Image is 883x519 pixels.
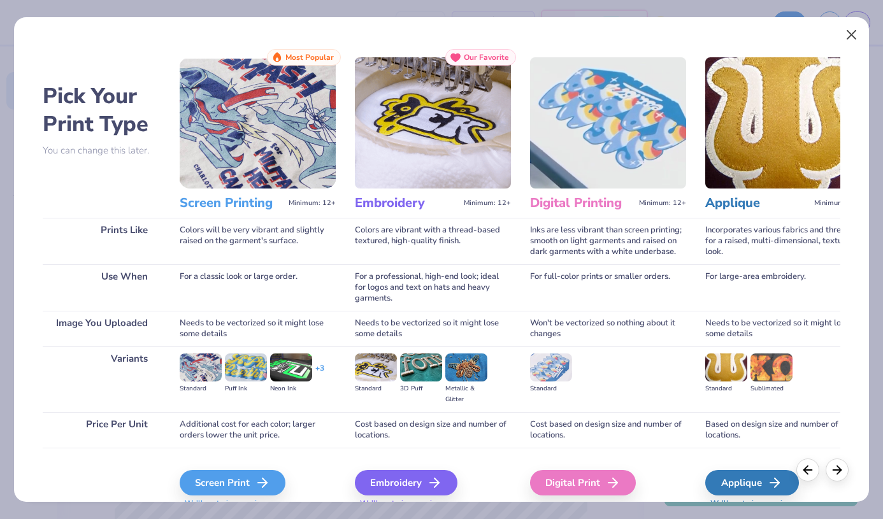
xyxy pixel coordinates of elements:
img: 3D Puff [400,353,442,381]
div: Needs to be vectorized so it might lose some details [355,311,511,346]
div: + 3 [315,363,324,385]
img: Standard [530,353,572,381]
span: We'll vectorize your image. [705,498,861,509]
div: Metallic & Glitter [445,383,487,405]
div: Standard [180,383,222,394]
div: Inks are less vibrant than screen printing; smooth on light garments and raised on dark garments ... [530,218,686,264]
h3: Digital Printing [530,195,634,211]
div: Incorporates various fabrics and threads for a raised, multi-dimensional, textured look. [705,218,861,264]
div: For full-color prints or smaller orders. [530,264,686,311]
div: Additional cost for each color; larger orders lower the unit price. [180,412,336,448]
span: Most Popular [285,53,334,62]
span: Minimum: 12+ [814,199,861,208]
img: Standard [705,353,747,381]
div: Colors will be very vibrant and slightly raised on the garment's surface. [180,218,336,264]
img: Sublimated [750,353,793,381]
img: Applique [705,57,861,188]
div: Variants [43,346,161,412]
span: We'll vectorize your image. [180,498,336,509]
div: Image You Uploaded [43,311,161,346]
div: Puff Ink [225,383,267,394]
div: Screen Print [180,470,285,495]
span: Minimum: 12+ [639,199,686,208]
div: Needs to be vectorized so it might lose some details [180,311,336,346]
div: Won't be vectorized so nothing about it changes [530,311,686,346]
img: Standard [355,353,397,381]
div: Use When [43,264,161,311]
div: Standard [530,383,572,394]
div: For large-area embroidery. [705,264,861,311]
span: Our Favorite [464,53,509,62]
img: Embroidery [355,57,511,188]
span: Minimum: 12+ [289,199,336,208]
div: Digital Print [530,470,636,495]
div: 3D Puff [400,383,442,394]
img: Puff Ink [225,353,267,381]
button: Close [840,23,864,47]
img: Metallic & Glitter [445,353,487,381]
span: We'll vectorize your image. [355,498,511,509]
h3: Screen Printing [180,195,284,211]
div: Prints Like [43,218,161,264]
div: Cost based on design size and number of locations. [530,412,686,448]
div: Standard [355,383,397,394]
h3: Embroidery [355,195,459,211]
div: Needs to be vectorized so it might lose some details [705,311,861,346]
p: You can change this later. [43,145,161,156]
div: Standard [705,383,747,394]
div: Applique [705,470,799,495]
div: Embroidery [355,470,457,495]
div: Colors are vibrant with a thread-based textured, high-quality finish. [355,218,511,264]
div: Based on design size and number of locations. [705,412,861,448]
div: Cost based on design size and number of locations. [355,412,511,448]
img: Screen Printing [180,57,336,188]
div: For a classic look or large order. [180,264,336,311]
img: Standard [180,353,222,381]
div: For a professional, high-end look; ideal for logos and text on hats and heavy garments. [355,264,511,311]
div: Sublimated [750,383,793,394]
img: Digital Printing [530,57,686,188]
h3: Applique [705,195,809,211]
img: Neon Ink [270,353,312,381]
h2: Pick Your Print Type [43,82,161,138]
div: Neon Ink [270,383,312,394]
div: Price Per Unit [43,412,161,448]
span: Minimum: 12+ [464,199,511,208]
